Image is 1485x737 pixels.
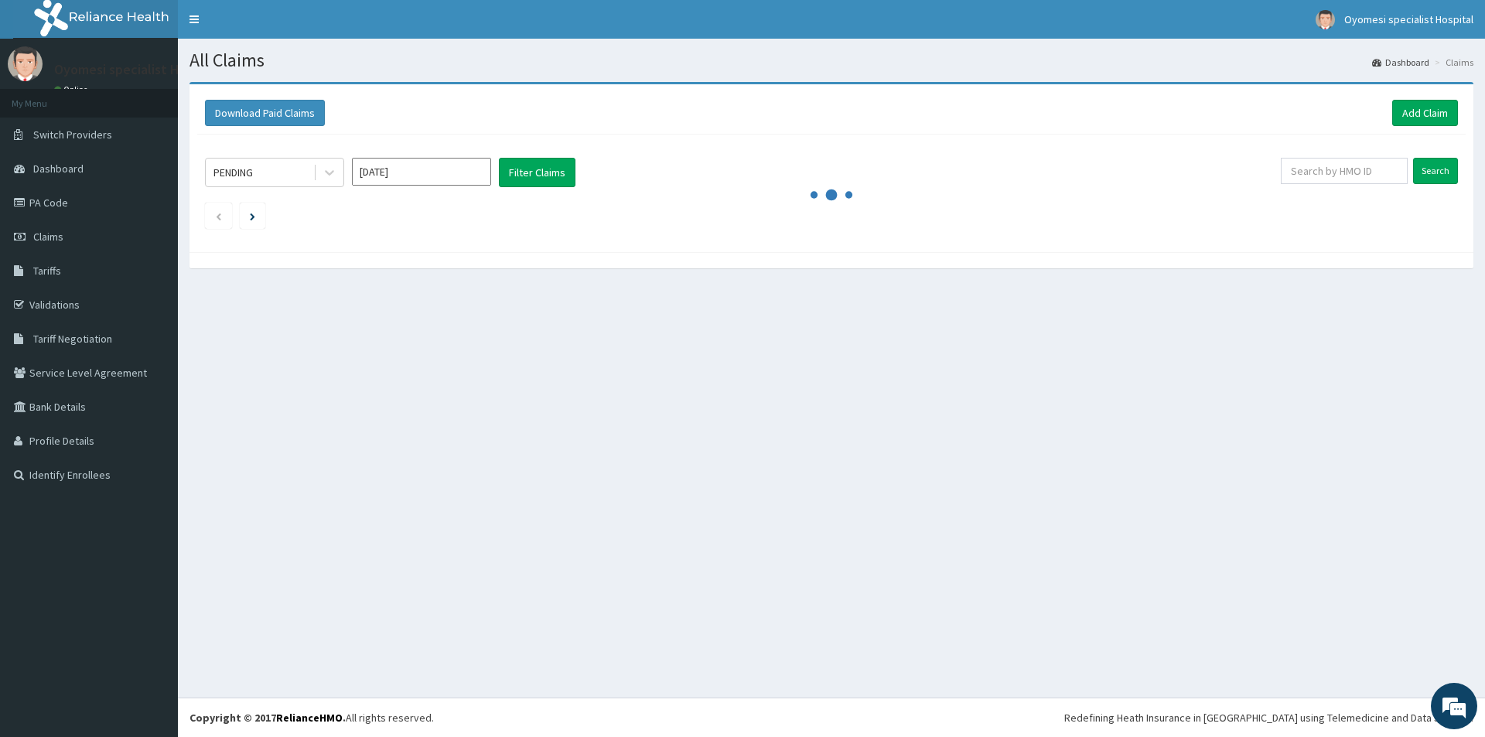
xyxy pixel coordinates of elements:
[189,711,346,725] strong: Copyright © 2017 .
[1281,158,1408,184] input: Search by HMO ID
[1431,56,1473,69] li: Claims
[808,172,855,218] svg: audio-loading
[213,165,253,180] div: PENDING
[250,209,255,223] a: Next page
[8,46,43,81] img: User Image
[189,50,1473,70] h1: All Claims
[499,158,575,187] button: Filter Claims
[54,63,221,77] p: Oyomesi specialist Hospital
[33,128,112,142] span: Switch Providers
[1344,12,1473,26] span: Oyomesi specialist Hospital
[1413,158,1458,184] input: Search
[1372,56,1429,69] a: Dashboard
[276,711,343,725] a: RelianceHMO
[33,162,84,176] span: Dashboard
[215,209,222,223] a: Previous page
[1392,100,1458,126] a: Add Claim
[178,698,1485,737] footer: All rights reserved.
[205,100,325,126] button: Download Paid Claims
[33,230,63,244] span: Claims
[1064,710,1473,725] div: Redefining Heath Insurance in [GEOGRAPHIC_DATA] using Telemedicine and Data Science!
[33,264,61,278] span: Tariffs
[33,332,112,346] span: Tariff Negotiation
[54,84,91,95] a: Online
[1316,10,1335,29] img: User Image
[352,158,491,186] input: Select Month and Year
